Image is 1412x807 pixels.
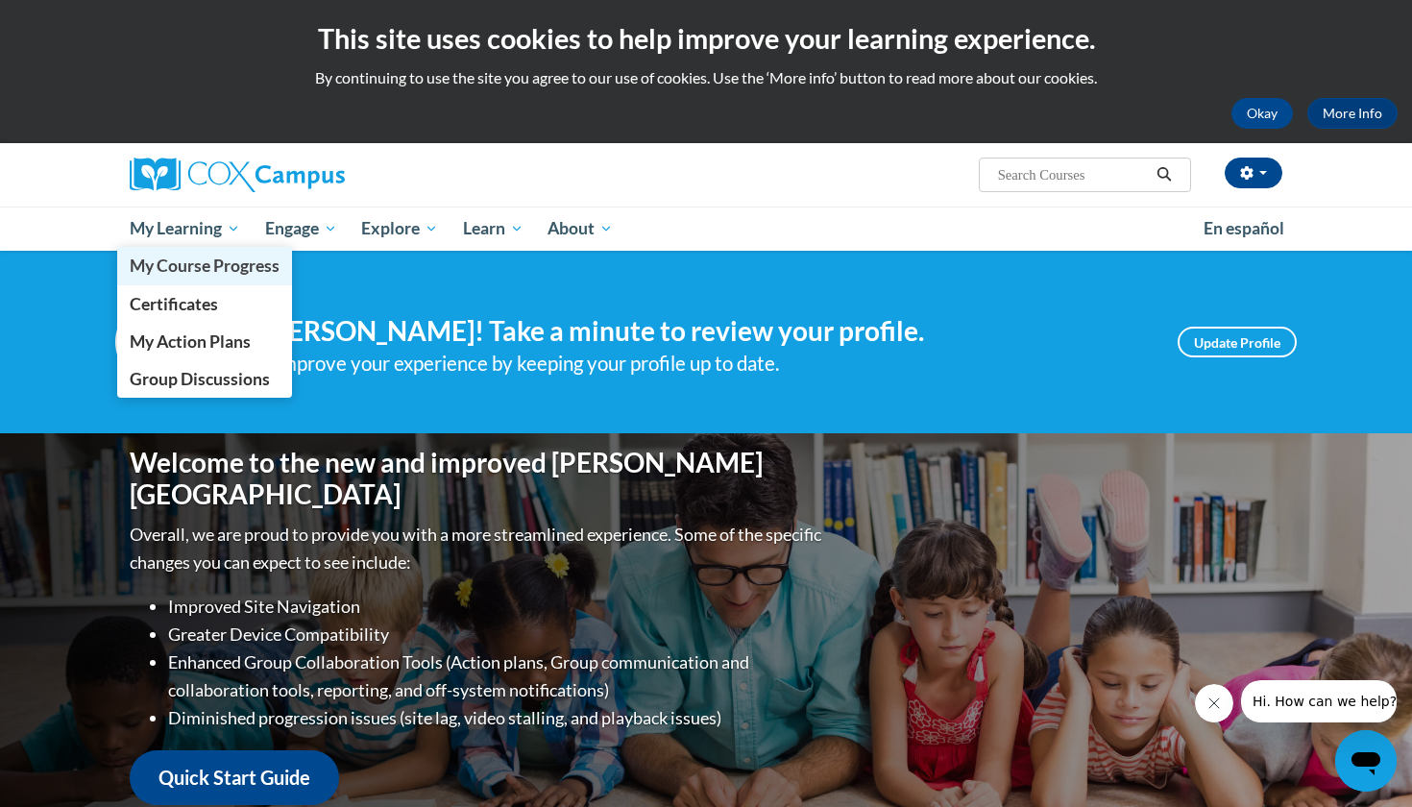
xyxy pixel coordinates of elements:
[168,593,826,621] li: Improved Site Navigation
[130,521,826,576] p: Overall, we are proud to provide you with a more streamlined experience. Some of the specific cha...
[231,348,1149,379] div: Help improve your experience by keeping your profile up to date.
[130,331,251,352] span: My Action Plans
[117,207,253,251] a: My Learning
[130,447,826,511] h1: Welcome to the new and improved [PERSON_NAME][GEOGRAPHIC_DATA]
[253,207,350,251] a: Engage
[1204,218,1284,238] span: En español
[1178,327,1297,357] a: Update Profile
[450,207,536,251] a: Learn
[1191,208,1297,249] a: En español
[1307,98,1398,129] a: More Info
[168,621,826,648] li: Greater Device Compatibility
[130,256,280,276] span: My Course Progress
[1335,730,1397,792] iframe: Button to launch messaging window
[536,207,626,251] a: About
[117,285,292,323] a: Certificates
[1225,158,1282,188] button: Account Settings
[130,369,270,389] span: Group Discussions
[1231,98,1293,129] button: Okay
[130,158,345,192] img: Cox Campus
[130,217,240,240] span: My Learning
[265,217,337,240] span: Engage
[117,247,292,284] a: My Course Progress
[101,207,1311,251] div: Main menu
[548,217,613,240] span: About
[1241,680,1397,722] iframe: Message from company
[1195,684,1233,722] iframe: Close message
[168,648,826,704] li: Enhanced Group Collaboration Tools (Action plans, Group communication and collaboration tools, re...
[115,299,202,385] img: Profile Image
[117,360,292,398] a: Group Discussions
[361,217,438,240] span: Explore
[1150,163,1179,186] button: Search
[130,158,495,192] a: Cox Campus
[14,67,1398,88] p: By continuing to use the site you agree to our use of cookies. Use the ‘More info’ button to read...
[349,207,450,251] a: Explore
[117,323,292,360] a: My Action Plans
[14,19,1398,58] h2: This site uses cookies to help improve your learning experience.
[996,163,1150,186] input: Search Courses
[130,294,218,314] span: Certificates
[463,217,523,240] span: Learn
[168,704,826,732] li: Diminished progression issues (site lag, video stalling, and playback issues)
[130,750,339,805] a: Quick Start Guide
[231,315,1149,348] h4: Hi [PERSON_NAME]! Take a minute to review your profile.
